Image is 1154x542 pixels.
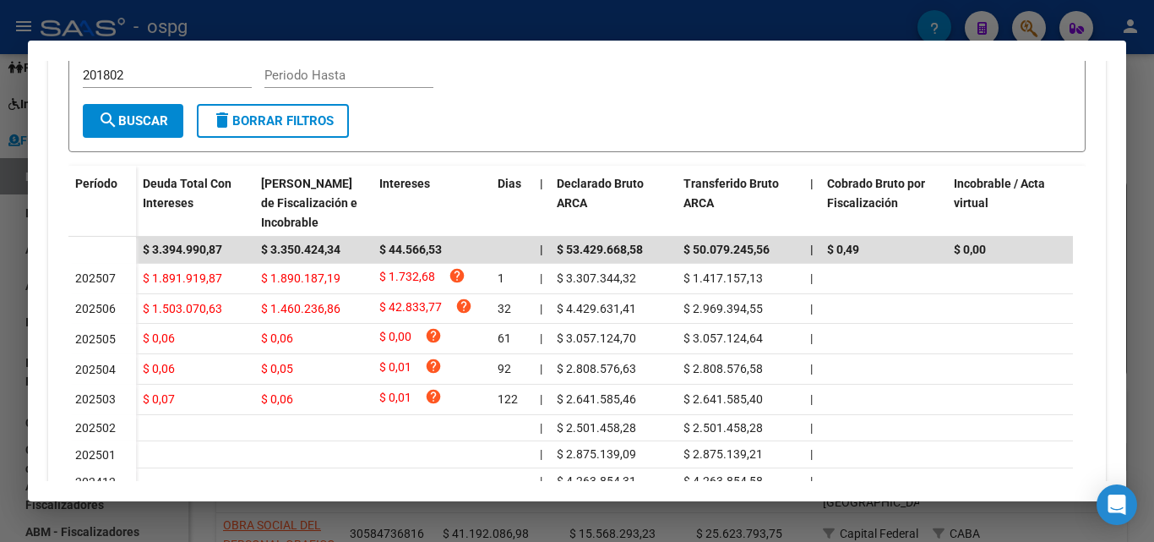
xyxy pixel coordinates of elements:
span: Buscar [98,113,168,129]
span: $ 2.875.139,09 [557,447,636,461]
datatable-header-cell: | [533,166,550,240]
span: | [810,243,814,256]
span: 202506 [75,302,116,315]
span: Deuda Total Con Intereses [143,177,231,210]
datatable-header-cell: Dias [491,166,533,240]
span: | [810,271,813,285]
span: $ 1.732,68 [379,267,435,290]
span: $ 44.566,53 [379,243,442,256]
span: $ 3.394.990,87 [143,243,222,256]
span: | [540,447,542,461]
span: $ 2.808.576,63 [557,362,636,375]
span: | [540,474,542,488]
span: Borrar Filtros [212,113,334,129]
span: $ 42.833,77 [379,298,442,320]
datatable-header-cell: Transferido Bruto ARCA [677,166,803,240]
span: $ 1.891.919,87 [143,271,222,285]
span: | [540,362,542,375]
span: 122 [498,392,518,406]
span: | [540,243,543,256]
span: $ 0,00 [379,327,411,350]
i: help [425,327,442,344]
span: [PERSON_NAME] de Fiscalización e Incobrable [261,177,357,229]
span: $ 0,01 [379,388,411,411]
span: 202412 [75,475,116,489]
datatable-header-cell: Intereses [373,166,491,240]
datatable-header-cell: Deuda Total Con Intereses [136,166,254,240]
datatable-header-cell: Incobrable / Acta virtual [947,166,1074,240]
i: help [425,388,442,405]
span: $ 0,49 [827,243,859,256]
span: Declarado Bruto ARCA [557,177,644,210]
span: $ 0,06 [143,331,175,345]
span: $ 0,06 [261,331,293,345]
span: $ 2.501.458,28 [683,421,763,435]
span: $ 1.460.236,86 [261,302,340,315]
span: Incobrable / Acta virtual [954,177,1045,210]
span: $ 3.057.124,70 [557,331,636,345]
button: Buscar [83,104,183,138]
span: 202502 [75,421,116,435]
datatable-header-cell: Declarado Bruto ARCA [550,166,677,240]
span: Intereses [379,177,430,190]
datatable-header-cell: Período [68,166,136,237]
mat-icon: search [98,110,118,130]
span: $ 2.875.139,21 [683,447,763,461]
span: | [810,331,813,345]
span: 202505 [75,332,116,346]
span: $ 4.263.854,31 [557,474,636,488]
span: $ 0,01 [379,358,411,380]
span: | [540,331,542,345]
span: $ 0,07 [143,392,175,406]
i: help [455,298,472,315]
span: | [810,421,813,435]
span: | [810,474,813,488]
span: $ 0,06 [143,362,175,375]
span: $ 2.641.585,40 [683,392,763,406]
span: $ 0,05 [261,362,293,375]
i: help [449,267,465,284]
span: $ 53.429.668,58 [557,243,643,256]
button: Borrar Filtros [197,104,349,138]
span: $ 2.969.394,55 [683,302,763,315]
mat-icon: delete [212,110,232,130]
span: 32 [498,302,511,315]
span: $ 1.417.157,13 [683,271,763,285]
span: $ 50.079.245,56 [683,243,770,256]
span: | [540,177,543,190]
span: Período [75,177,117,190]
span: | [810,302,813,315]
span: | [540,421,542,435]
datatable-header-cell: Deuda Bruta Neto de Fiscalización e Incobrable [254,166,373,240]
span: 61 [498,331,511,345]
span: | [810,362,813,375]
span: | [540,392,542,406]
span: | [810,177,814,190]
datatable-header-cell: Cobrado Bruto por Fiscalización [820,166,947,240]
span: 202501 [75,448,116,462]
datatable-header-cell: | [803,166,820,240]
span: 202507 [75,271,116,285]
span: 202503 [75,392,116,406]
div: Open Intercom Messenger [1097,485,1137,525]
span: Cobrado Bruto por Fiscalización [827,177,925,210]
span: 92 [498,362,511,375]
span: $ 4.263.854,58 [683,474,763,488]
span: $ 2.641.585,46 [557,392,636,406]
span: | [540,271,542,285]
span: $ 2.501.458,28 [557,421,636,435]
span: $ 3.057.124,64 [683,331,763,345]
span: | [810,392,813,406]
span: $ 3.307.344,32 [557,271,636,285]
span: | [540,302,542,315]
span: $ 2.808.576,58 [683,362,763,375]
i: help [425,358,442,375]
span: $ 0,00 [954,243,986,256]
span: $ 3.350.424,34 [261,243,340,256]
span: $ 1.503.070,63 [143,302,222,315]
span: $ 1.890.187,19 [261,271,340,285]
span: 1 [498,271,504,285]
span: 202504 [75,363,116,376]
span: $ 4.429.631,41 [557,302,636,315]
span: Dias [498,177,521,190]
